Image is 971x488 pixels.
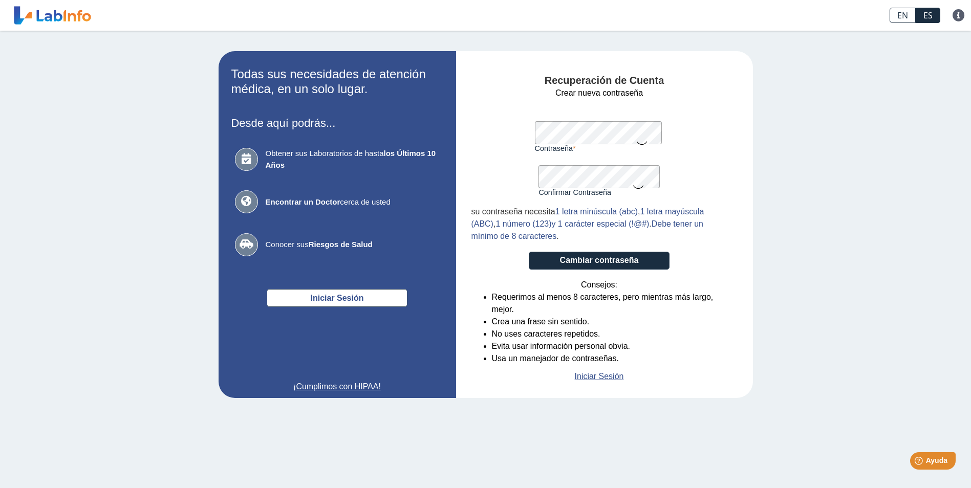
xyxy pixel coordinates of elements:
[495,219,551,228] span: 1 número (123)
[535,144,664,152] label: Contraseña
[575,370,624,383] a: Iniciar Sesión
[492,340,727,352] li: Evita usar información personal obvia.
[916,8,940,23] a: ES
[231,117,443,129] h3: Desde aquí podrás...
[471,207,555,216] span: su contraseña necesita
[890,8,916,23] a: EN
[267,289,407,307] button: Iniciar Sesión
[471,75,738,87] h4: Recuperación de Cuenta
[266,197,340,206] b: Encontrar un Doctor
[309,240,373,249] b: Riesgos de Salud
[538,188,659,196] label: Confirmar Contraseña
[529,252,670,270] button: Cambiar contraseña
[492,291,727,316] li: Requerimos al menos 8 caracteres, pero mientras más largo, mejor.
[266,148,440,171] span: Obtener sus Laboratorios de hasta
[551,219,649,228] span: y 1 carácter especial (!@#)
[492,352,727,365] li: Usa un manejador de contraseñas.
[231,67,443,97] h2: Todas sus necesidades de atención médica, en un solo lugar.
[231,381,443,393] a: ¡Cumplimos con HIPAA!
[492,316,727,328] li: Crea una frase sin sentido.
[266,149,436,169] b: los Últimos 10 Años
[492,328,727,340] li: No uses caracteres repetidos.
[471,206,727,242] div: , , . .
[555,207,638,216] span: 1 letra minúscula (abc)
[266,196,440,208] span: cerca de usted
[581,279,617,291] span: Consejos:
[555,87,643,99] span: Crear nueva contraseña
[880,448,960,477] iframe: Help widget launcher
[266,239,440,251] span: Conocer sus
